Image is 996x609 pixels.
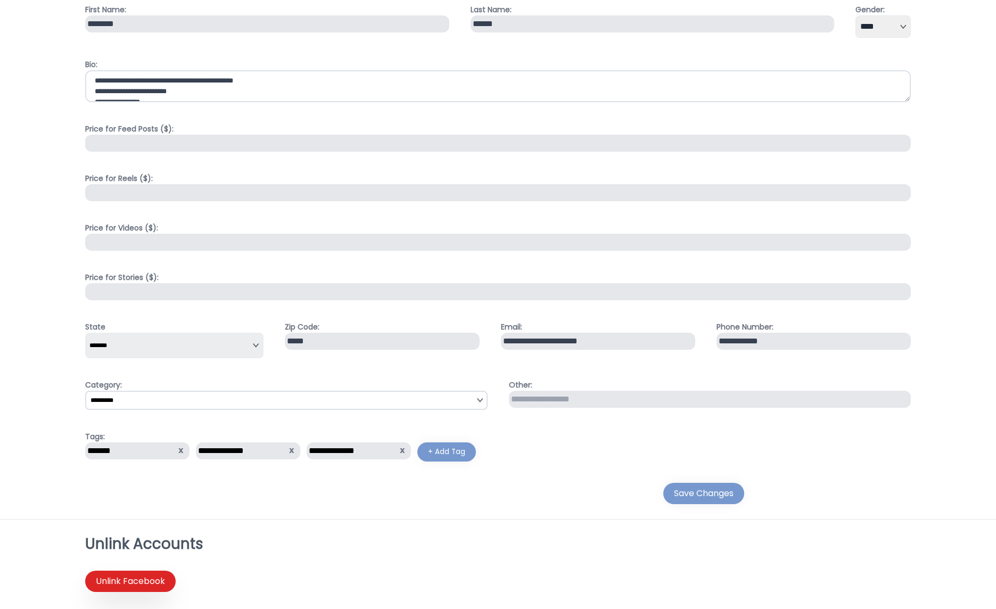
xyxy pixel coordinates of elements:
h4: Gender: [855,4,911,15]
button: Unlink Facebook [85,571,176,592]
h4: Price for Feed Posts ($): [85,124,911,135]
button: + Add Tag [417,442,476,462]
div: Save Changes [674,487,734,500]
span: x [394,444,410,457]
h4: Phone Number: [717,322,911,333]
h4: First Name: [85,4,449,15]
h4: Price for Reels ($): [85,173,911,184]
h4: Bio: [85,59,911,70]
h4: State [85,322,264,333]
button: Save Changes [663,483,744,504]
h4: Price for Videos ($): [85,223,911,234]
h4: Category: [85,380,488,391]
span: x [284,444,300,457]
h4: Other: [509,380,911,391]
div: Unlink Facebook [96,575,165,588]
button: x [394,442,410,458]
div: + Add Tag [428,447,465,457]
h4: Tags: [85,431,911,442]
span: x [173,444,189,457]
button: x [284,442,300,458]
h4: Price for Stories ($): [85,272,911,283]
button: x [173,442,189,458]
h4: Zip Code: [285,322,479,333]
h4: Email: [501,322,695,333]
h3: Unlink Accounts [85,534,911,554]
h4: Last Name: [471,4,835,15]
